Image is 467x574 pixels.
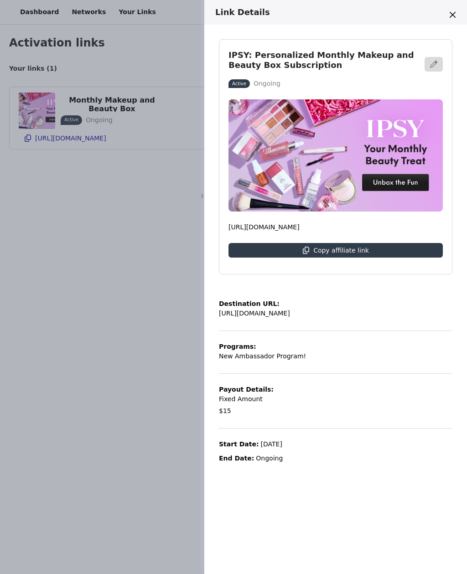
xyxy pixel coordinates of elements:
h3: Link Details [215,7,444,17]
p: Fixed Amount [219,394,263,404]
button: Close [445,7,460,22]
p: New Ambassador Program! [219,352,306,361]
p: Destination URL: [219,299,290,309]
img: IPSY: Personalized Monthly Makeup and Beauty Box Subscription [228,99,443,212]
p: Copy affiliate link [313,247,369,254]
p: Ongoing [256,454,283,463]
p: Payout Details: [219,385,274,394]
p: [URL][DOMAIN_NAME] [219,309,290,318]
p: Ongoing [254,79,280,88]
p: End Date: [219,454,254,463]
p: [URL][DOMAIN_NAME] [228,222,443,232]
button: Copy affiliate link [228,243,443,258]
p: Programs: [219,342,306,352]
p: [DATE] [261,440,282,449]
h3: IPSY: Personalized Monthly Makeup and Beauty Box Subscription [228,50,419,70]
p: Active [232,80,246,87]
p: Start Date: [219,440,259,449]
p: $15 [219,406,231,416]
